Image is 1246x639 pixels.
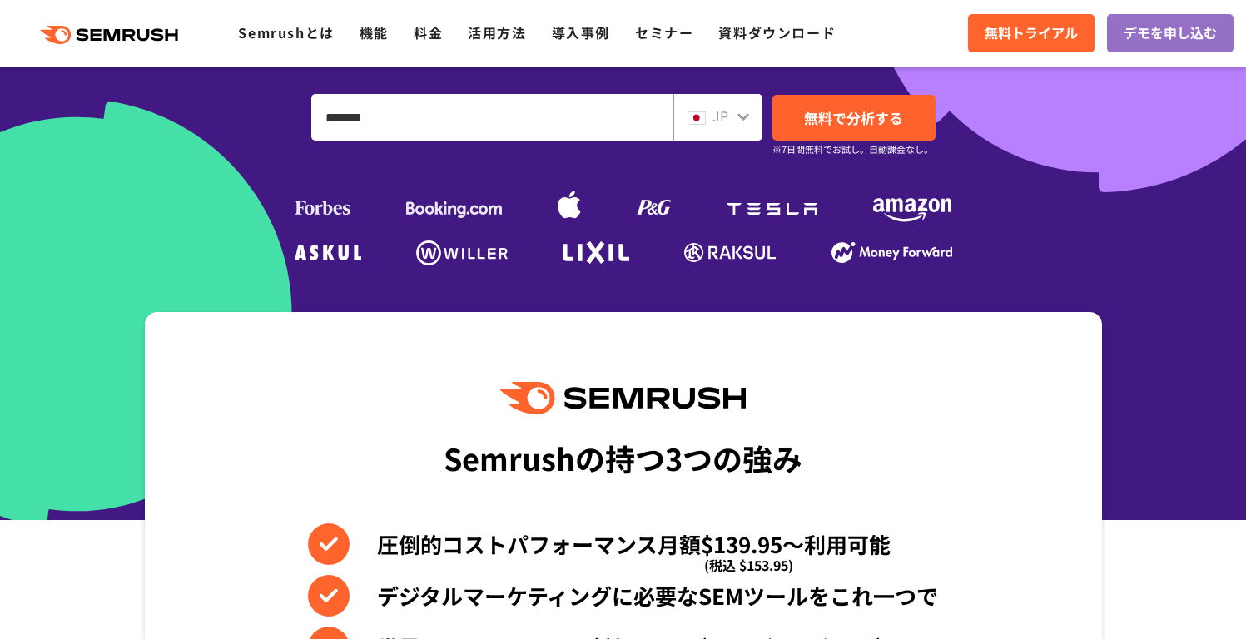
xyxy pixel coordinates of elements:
a: デモを申し込む [1107,14,1234,52]
a: セミナー [635,22,693,42]
span: JP [712,106,728,126]
li: 圧倒的コストパフォーマンス月額$139.95〜利用可能 [308,523,938,565]
a: 導入事例 [552,22,610,42]
a: 料金 [414,22,443,42]
span: デモを申し込む [1124,22,1217,44]
a: 無料で分析する [772,95,936,141]
small: ※7日間無料でお試し。自動課金なし。 [772,141,933,157]
div: Semrushの持つ3つの強み [444,427,802,488]
span: 無料で分析する [804,107,903,128]
a: 機能 [360,22,389,42]
li: デジタルマーケティングに必要なSEMツールをこれ一つで [308,575,938,617]
a: Semrushとは [238,22,334,42]
a: 無料トライアル [968,14,1095,52]
img: Semrush [500,382,745,414]
span: 無料トライアル [985,22,1078,44]
a: 活用方法 [468,22,526,42]
input: ドメイン、キーワードまたはURLを入力してください [312,95,673,140]
a: 資料ダウンロード [718,22,836,42]
span: (税込 $153.95) [704,544,793,586]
